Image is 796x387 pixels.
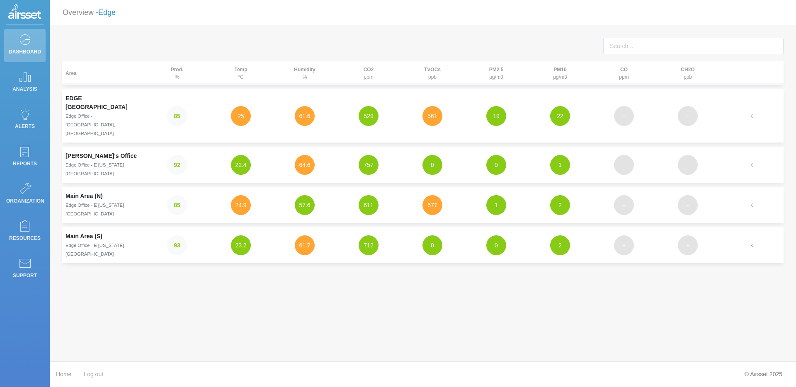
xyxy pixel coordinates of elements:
th: % [145,61,209,85]
button: - [678,155,698,175]
strong: Area [66,70,77,76]
button: 0 [486,235,506,255]
strong: 92 [174,162,180,168]
small: Edge Office - E [US_STATE][GEOGRAPHIC_DATA] [66,203,124,216]
button: 25 [231,106,251,126]
strong: PM10 [553,67,566,73]
button: - [678,106,698,126]
strong: CO2 [364,67,374,73]
button: 85 [167,106,187,126]
strong: 85 [174,113,180,119]
p: Overview - [63,5,116,20]
button: 61.7 [295,235,315,255]
a: Reports [4,141,46,174]
button: 61.6 [295,106,315,126]
button: 64.6 [295,155,315,175]
button: 22 [550,106,570,126]
small: Edge Office - E [US_STATE][GEOGRAPHIC_DATA] [66,243,124,256]
button: 611 [359,195,379,215]
button: 0 [422,155,442,175]
button: 1 [550,155,570,175]
button: 712 [359,235,379,255]
button: - [614,106,634,126]
button: - [678,195,698,215]
button: 2 [550,195,570,215]
button: 93 [167,235,187,255]
th: ppm [337,61,400,85]
button: 2 [550,235,570,255]
a: Resources [4,215,46,249]
button: 0 [486,155,506,175]
button: 92 [167,155,187,175]
th: ppm [592,61,656,85]
small: Edge Office - [GEOGRAPHIC_DATA], [GEOGRAPHIC_DATA] [66,114,115,136]
p: Reports [6,157,44,170]
a: Log out [84,366,103,383]
strong: Humidity [294,67,315,73]
button: - [614,195,634,215]
p: Alerts [6,120,44,133]
a: Alerts [4,104,46,137]
strong: 93 [174,242,180,249]
a: Home [56,366,71,383]
strong: Prod. [171,67,184,73]
small: Edge Office - E [US_STATE][GEOGRAPHIC_DATA] [66,162,124,176]
td: Main Area (N)Edge Office - E [US_STATE][GEOGRAPHIC_DATA] [62,187,145,223]
strong: Temp [234,67,247,73]
a: Support [4,253,46,286]
th: μg/m3 [528,61,592,85]
button: 57.6 [295,195,315,215]
button: 23.2 [231,235,251,255]
th: ppb [656,61,720,85]
td: EDGE [GEOGRAPHIC_DATA]Edge Office - [GEOGRAPHIC_DATA], [GEOGRAPHIC_DATA] [62,89,145,143]
button: 85 [167,195,187,215]
th: μg/m3 [464,61,528,85]
a: Organization [4,178,46,211]
td: [PERSON_NAME]'s OfficeEdge Office - E [US_STATE][GEOGRAPHIC_DATA] [62,147,145,183]
strong: CO [620,67,628,73]
p: Organization [6,195,44,207]
img: Logo [8,4,41,21]
input: Search... [603,38,784,54]
button: - [614,155,634,175]
th: ppb [400,61,464,85]
td: Main Area (S)Edge Office - E [US_STATE][GEOGRAPHIC_DATA] [62,227,145,263]
strong: CH2O [681,67,694,73]
button: 0 [422,235,442,255]
p: Resources [6,232,44,244]
button: 24.9 [231,195,251,215]
button: 757 [359,155,379,175]
p: Analysis [6,83,44,95]
button: - [614,235,634,255]
div: © Airsset 2025 [738,366,789,382]
p: Support [6,269,44,282]
button: 19 [486,106,506,126]
th: °C [209,61,273,85]
button: 22.4 [231,155,251,175]
a: Analysis [4,66,46,99]
button: 1 [486,195,506,215]
button: 577 [422,195,442,215]
button: 561 [422,106,442,126]
strong: PM2.5 [489,67,504,73]
button: - [678,235,698,255]
p: Dashboard [6,46,44,58]
strong: 85 [174,202,180,208]
a: Dashboard [4,29,46,62]
strong: TVOCs [424,67,441,73]
th: % [273,61,337,85]
button: 529 [359,106,379,126]
a: Edge [98,8,116,17]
